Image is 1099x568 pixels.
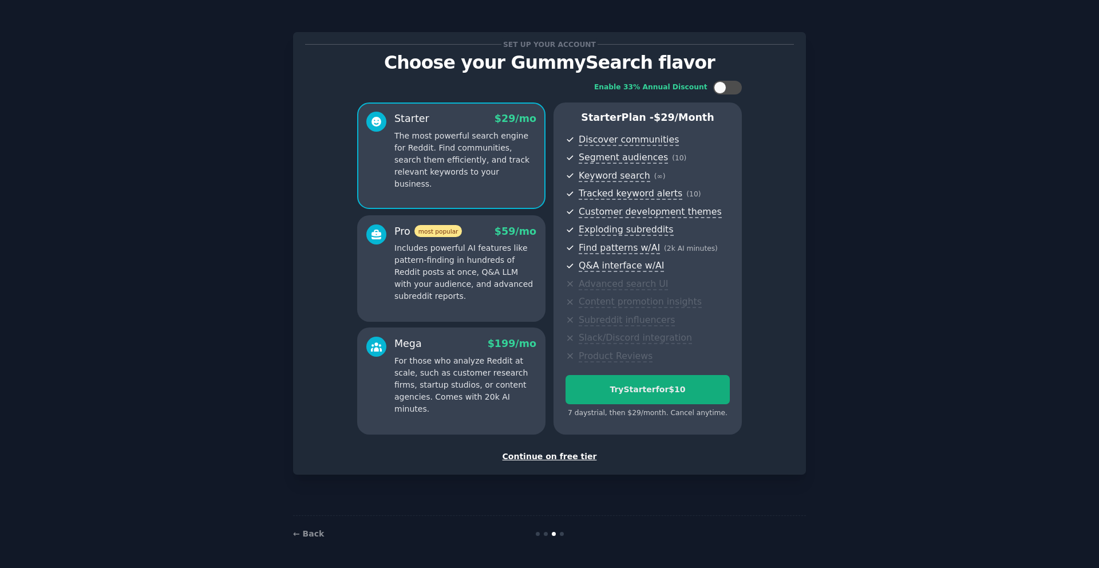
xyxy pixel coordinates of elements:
span: Segment audiences [579,152,668,164]
span: Customer development themes [579,206,722,218]
p: Starter Plan - [566,111,730,125]
span: Tracked keyword alerts [579,188,682,200]
span: $ 59 /mo [495,226,536,237]
div: Continue on free tier [305,451,794,463]
span: Discover communities [579,134,679,146]
span: ( ∞ ) [654,172,666,180]
span: Slack/Discord integration [579,332,692,344]
p: The most powerful search engine for Reddit. Find communities, search them efficiently, and track ... [394,130,536,190]
span: Exploding subreddits [579,224,673,236]
span: most popular [414,225,462,237]
div: 7 days trial, then $ 29 /month . Cancel anytime. [566,408,730,419]
span: $ 29 /month [654,112,714,123]
button: TryStarterfor$10 [566,375,730,404]
span: $ 29 /mo [495,113,536,124]
a: ← Back [293,529,324,538]
span: Product Reviews [579,350,653,362]
div: Enable 33% Annual Discount [594,82,707,93]
div: Pro [394,224,462,239]
div: Mega [394,337,422,351]
span: Content promotion insights [579,296,702,308]
p: Choose your GummySearch flavor [305,53,794,73]
span: $ 199 /mo [488,338,536,349]
span: Subreddit influencers [579,314,675,326]
p: For those who analyze Reddit at scale, such as customer research firms, startup studios, or conte... [394,355,536,415]
p: Includes powerful AI features like pattern-finding in hundreds of Reddit posts at once, Q&A LLM w... [394,242,536,302]
span: ( 2k AI minutes ) [664,244,718,253]
span: ( 10 ) [686,190,701,198]
span: Set up your account [501,38,598,50]
span: Advanced search UI [579,278,668,290]
span: ( 10 ) [672,154,686,162]
div: Try Starter for $10 [566,384,729,396]
span: Find patterns w/AI [579,242,660,254]
span: Keyword search [579,170,650,182]
span: Q&A interface w/AI [579,260,664,272]
div: Starter [394,112,429,126]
